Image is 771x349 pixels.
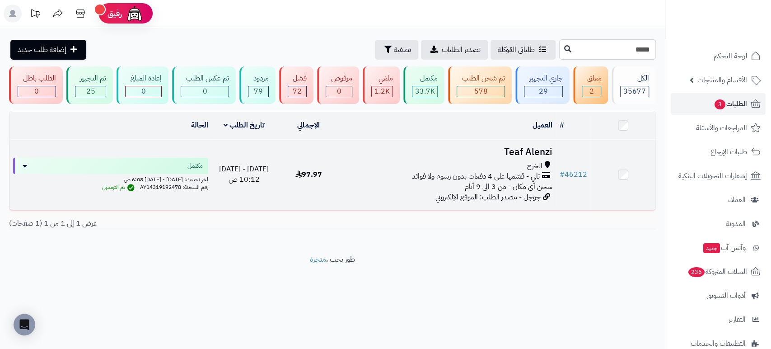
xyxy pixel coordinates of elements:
[224,120,265,131] a: تاريخ الطلب
[671,213,766,235] a: المدونة
[126,86,161,97] div: 0
[560,169,587,180] a: #46212
[238,66,277,104] a: مردود 79
[18,44,66,55] span: إضافة طلب جديد
[671,93,766,115] a: الطلبات3
[288,73,307,84] div: فشل
[337,86,341,97] span: 0
[702,241,746,254] span: وآتس آب
[10,40,86,60] a: إضافة طلب جديد
[620,73,649,84] div: الكل
[254,86,263,97] span: 79
[345,147,552,157] h3: Teaf Alenzi
[498,44,535,55] span: طلباتي المُوكلة
[571,66,610,104] a: معلق 2
[102,183,137,191] span: تم التوصيل
[361,66,402,104] a: ملغي 1.2K
[75,86,106,97] div: 25
[687,265,747,278] span: السلات المتروكة
[277,66,316,104] a: فشل 72
[729,313,746,326] span: التقارير
[671,45,766,67] a: لوحة التحكم
[524,73,563,84] div: جاري التجهيز
[728,193,746,206] span: العملاء
[18,86,56,97] div: 0
[412,86,438,97] div: 33737
[457,86,505,97] div: 578
[610,66,658,104] a: الكل35677
[533,120,552,131] a: العميل
[315,66,361,104] a: مرفوض 0
[671,237,766,259] a: وآتس آبجديد
[86,86,95,97] span: 25
[491,40,556,60] a: طلباتي المُوكلة
[465,181,552,192] span: شحن أي مكان - من 3 الى 9 أيام
[703,243,720,253] span: جديد
[181,86,229,97] div: 0
[141,86,146,97] span: 0
[697,74,747,86] span: الأقسام والمنتجات
[589,86,593,97] span: 2
[293,86,302,97] span: 72
[421,40,488,60] a: تصدير الطلبات
[527,161,542,171] span: الخرج
[582,73,602,84] div: معلق
[696,122,747,134] span: المراجعات والأسئلة
[115,66,170,104] a: إعادة المبلغ 0
[539,86,548,97] span: 29
[671,141,766,163] a: طلبات الإرجاع
[107,8,122,19] span: رفيق
[34,86,39,97] span: 0
[560,169,565,180] span: #
[715,99,725,109] span: 3
[714,50,747,62] span: لوحة التحكم
[297,120,320,131] a: الإجمالي
[412,171,540,182] span: تابي - قسّمها على 4 دفعات بدون رسوم ولا فوائد
[125,73,162,84] div: إعادة المبلغ
[248,73,269,84] div: مردود
[288,86,307,97] div: 72
[140,183,208,191] span: رقم الشحنة: AY14319192478
[371,73,393,84] div: ملغي
[402,66,447,104] a: مكتمل 33.7K
[706,289,746,302] span: أدوات التسويق
[2,218,332,229] div: عرض 1 إلى 1 من 1 (1 صفحات)
[310,254,326,265] a: متجرة
[671,309,766,330] a: التقارير
[412,73,438,84] div: مكتمل
[671,189,766,211] a: العملاء
[457,73,505,84] div: تم شحن الطلب
[623,86,646,97] span: 35677
[726,217,746,230] span: المدونة
[446,66,514,104] a: تم شحن الطلب 578
[75,73,107,84] div: تم التجهيز
[671,285,766,307] a: أدوات التسويق
[374,86,390,97] span: 1.2K
[326,86,352,97] div: 0
[710,146,747,158] span: طلبات الإرجاع
[474,86,488,97] span: 578
[181,73,229,84] div: تم عكس الطلب
[442,44,481,55] span: تصدير الطلبات
[514,66,571,104] a: جاري التجهيز 29
[248,86,268,97] div: 79
[560,120,564,131] a: #
[326,73,352,84] div: مرفوض
[202,86,207,97] span: 0
[191,120,208,131] a: الحالة
[582,86,601,97] div: 2
[13,174,208,184] div: اخر تحديث: [DATE] - [DATE] 6:08 ص
[524,86,562,97] div: 29
[65,66,115,104] a: تم التجهيز 25
[435,192,541,203] span: جوجل - مصدر الطلب: الموقع الإلكتروني
[394,44,411,55] span: تصفية
[24,5,47,25] a: تحديثات المنصة
[170,66,238,104] a: تم عكس الطلب 0
[671,117,766,139] a: المراجعات والأسئلة
[295,169,322,180] span: 97.97
[688,267,705,277] span: 236
[372,86,393,97] div: 1155
[375,40,418,60] button: تصفية
[18,73,56,84] div: الطلب باطل
[714,98,747,110] span: الطلبات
